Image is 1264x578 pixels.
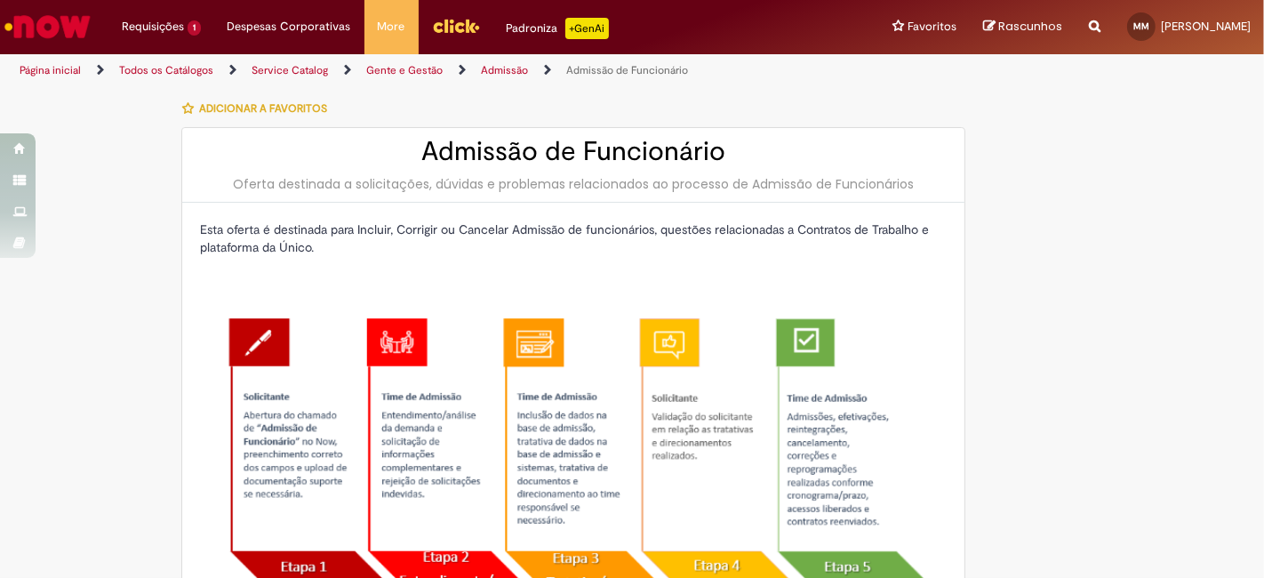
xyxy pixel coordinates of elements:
img: click_logo_yellow_360x200.png [432,12,480,39]
a: Service Catalog [252,63,328,77]
div: Oferta destinada a solicitações, dúvidas e problemas relacionados ao processo de Admissão de Func... [200,175,947,193]
p: +GenAi [565,18,609,39]
span: More [378,18,405,36]
span: MM [1133,20,1149,32]
a: Todos os Catálogos [119,63,213,77]
span: Adicionar a Favoritos [199,101,327,116]
h2: Admissão de Funcionário [200,137,947,166]
span: 1 [188,20,201,36]
a: Admissão [481,63,528,77]
span: [PERSON_NAME] [1161,19,1251,34]
img: ServiceNow [2,9,93,44]
a: Página inicial [20,63,81,77]
a: Admissão de Funcionário [566,63,688,77]
a: Gente e Gestão [366,63,443,77]
ul: Trilhas de página [13,54,829,87]
span: Favoritos [908,18,956,36]
a: Rascunhos [983,19,1062,36]
p: Esta oferta é destinada para Incluir, Corrigir ou Cancelar Admissão de funcionários, questões rel... [200,221,947,256]
span: Rascunhos [998,18,1062,35]
span: Despesas Corporativas [228,18,351,36]
div: Padroniza [507,18,609,39]
span: Requisições [122,18,184,36]
button: Adicionar a Favoritos [181,90,337,127]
